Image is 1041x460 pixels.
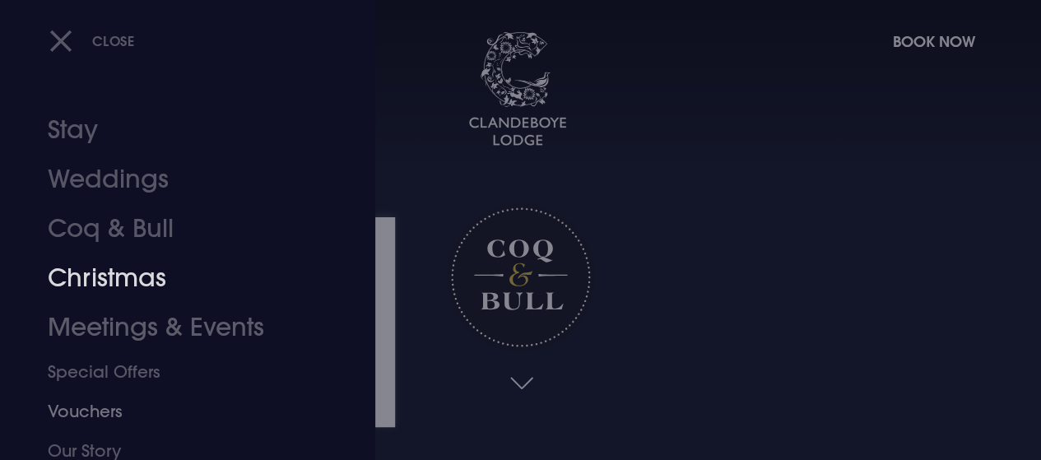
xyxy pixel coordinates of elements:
a: Vouchers [48,392,305,431]
a: Christmas [48,253,305,303]
a: Coq & Bull [48,204,305,253]
span: Close [92,32,135,49]
a: Special Offers [48,352,305,392]
a: Meetings & Events [48,303,305,352]
a: Stay [48,105,305,155]
a: Weddings [48,155,305,204]
button: Close [49,24,135,58]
